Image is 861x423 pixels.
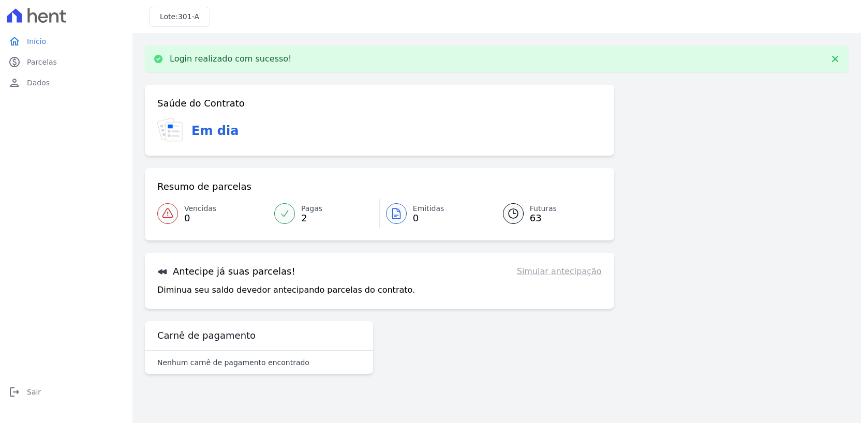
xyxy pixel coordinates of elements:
[27,36,46,47] span: Início
[4,31,128,52] a: homeInício
[4,52,128,72] a: paidParcelas
[8,56,21,68] i: paid
[413,214,444,222] span: 0
[170,54,292,64] p: Login realizado com sucesso!
[157,357,309,368] p: Nenhum carnê de pagamento encontrado
[301,203,322,214] span: Pagas
[530,214,557,222] span: 63
[157,199,268,228] a: Vencidas 0
[160,11,199,22] h3: Lote:
[380,199,491,228] a: Emitidas 0
[301,214,322,222] span: 2
[491,199,602,228] a: Futuras 63
[157,329,256,342] h3: Carnê de pagamento
[413,203,444,214] span: Emitidas
[27,57,57,67] span: Parcelas
[27,387,41,397] span: Sair
[191,122,239,140] h3: Em dia
[27,78,50,88] span: Dados
[8,77,21,89] i: person
[517,265,602,278] a: Simular antecipação
[184,214,216,222] span: 0
[157,284,415,296] p: Diminua seu saldo devedor antecipando parcelas do contrato.
[8,35,21,48] i: home
[4,382,128,402] a: logoutSair
[184,203,216,214] span: Vencidas
[4,72,128,93] a: personDados
[157,265,295,278] h3: Antecipe já suas parcelas!
[268,199,379,228] a: Pagas 2
[8,386,21,398] i: logout
[157,180,251,193] h3: Resumo de parcelas
[157,97,245,110] h3: Saúde do Contrato
[178,12,199,21] span: 301-A
[530,203,557,214] span: Futuras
